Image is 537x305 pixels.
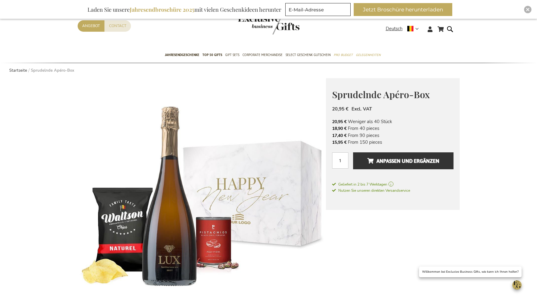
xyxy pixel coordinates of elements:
img: Close [526,8,530,11]
div: Deutsch [386,25,423,32]
a: Nutzen Sie unseren direkten Versandservice [332,187,410,193]
span: 18,90 € [332,126,347,131]
span: 15,95 € [332,139,347,145]
input: Menge [332,152,348,169]
span: Excl. VAT [352,106,372,112]
span: Gelegenheiten [356,52,380,58]
div: Close [524,6,531,13]
span: Gift Sets [225,52,239,58]
div: Laden Sie unsere mit vielen Geschenkideen herunter [85,3,284,16]
span: Sprudelnde Apéro-Box [332,88,430,101]
li: From 40 pieces [332,125,454,132]
strong: Sprudelnde Apéro-Box [31,68,74,73]
span: 20,95 € [332,119,347,125]
button: Anpassen und ergänzen [353,152,453,169]
img: Exclusive Business gifts logo [238,14,299,34]
span: Select Geschenk Gutschein [286,52,331,58]
span: Corporate Merchandise [242,52,283,58]
a: Geliefert in 2 bis 7 Werktagen [332,182,454,187]
a: Angebot [78,20,104,32]
span: 20,95 € [332,106,348,112]
span: Anpassen und ergänzen [367,156,439,166]
span: Pro Budget [334,52,353,58]
a: store logo [238,14,269,34]
span: Jahresendgeschenke [165,52,199,58]
b: Jahresendbroschüre 2025 [130,6,194,13]
span: 17,40 € [332,133,347,138]
button: Jetzt Broschüre herunterladen [354,3,452,16]
span: TOP 50 Gifts [202,52,222,58]
li: From 150 pieces [332,139,454,146]
li: Weniger als 40 Stück [332,118,454,125]
span: Nutzen Sie unseren direkten Versandservice [332,188,410,193]
a: Startseite [9,68,27,73]
a: Contact [104,20,131,32]
span: Deutsch [386,25,403,32]
input: E-Mail-Adresse [285,3,351,16]
li: From 90 pieces [332,132,454,139]
form: marketing offers and promotions [285,3,352,18]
